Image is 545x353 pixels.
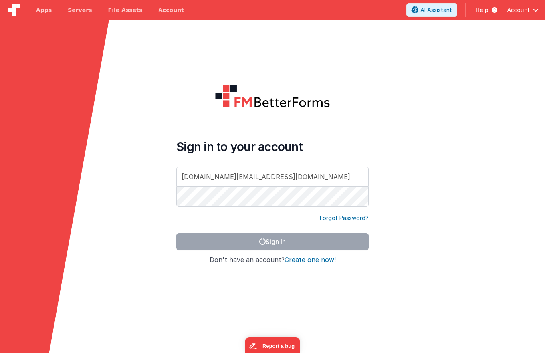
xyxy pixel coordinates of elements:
[285,256,336,264] button: Create one now!
[420,6,452,14] span: AI Assistant
[176,139,369,154] h4: Sign in to your account
[176,233,369,250] button: Sign In
[176,167,369,187] input: Email Address
[68,6,92,14] span: Servers
[507,6,539,14] button: Account
[406,3,457,17] button: AI Assistant
[36,6,52,14] span: Apps
[320,214,369,222] a: Forgot Password?
[476,6,488,14] span: Help
[108,6,143,14] span: File Assets
[507,6,530,14] span: Account
[176,256,369,264] h4: Don't have an account?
